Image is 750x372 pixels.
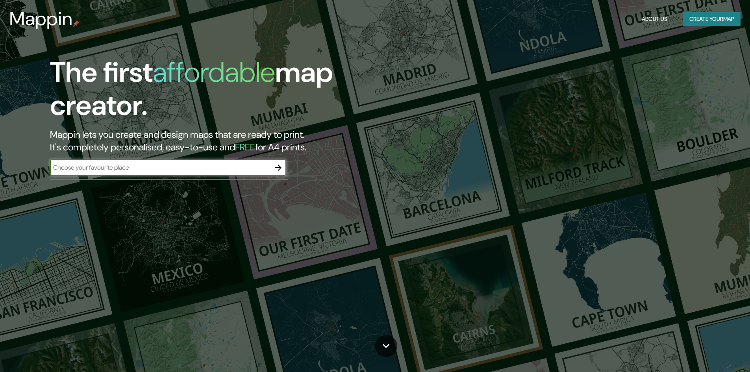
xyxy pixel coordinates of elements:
h3: Mappin [9,8,73,30]
h1: affordable [153,54,275,91]
h2: Mappin lets you create and design maps that are ready to print. It's completely personalised, eas... [50,128,425,154]
h1: The first map creator. [50,56,425,128]
h5: FREE [235,141,255,153]
img: mappin-pin [73,20,79,27]
button: About Us [639,12,670,26]
input: Choose your favourite place [50,163,270,172]
button: Create yourmap [683,12,741,26]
